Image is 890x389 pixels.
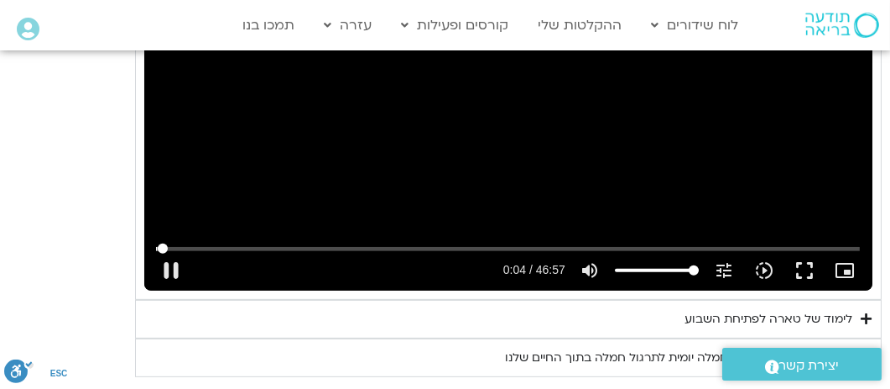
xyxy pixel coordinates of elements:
[779,355,840,377] span: יצירת קשר
[722,348,882,381] a: יצירת קשר
[135,300,882,339] summary: לימוד של טארה לפתיחת השבוע
[805,13,879,38] img: תודעה בריאה
[393,9,517,41] a: קורסים ופעילות
[135,339,882,377] summary: חמלה בפעולה- משימת חמלה יומית לתרגול חמלה בתוך החיים שלנו
[643,9,747,41] a: לוח שידורים
[685,309,853,329] div: לימוד של טארה לפתיחת השבוע
[506,348,853,368] div: חמלה בפעולה- משימת חמלה יומית לתרגול חמלה בתוך החיים שלנו
[234,9,303,41] a: תמכו בנו
[315,9,380,41] a: עזרה
[529,9,630,41] a: ההקלטות שלי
